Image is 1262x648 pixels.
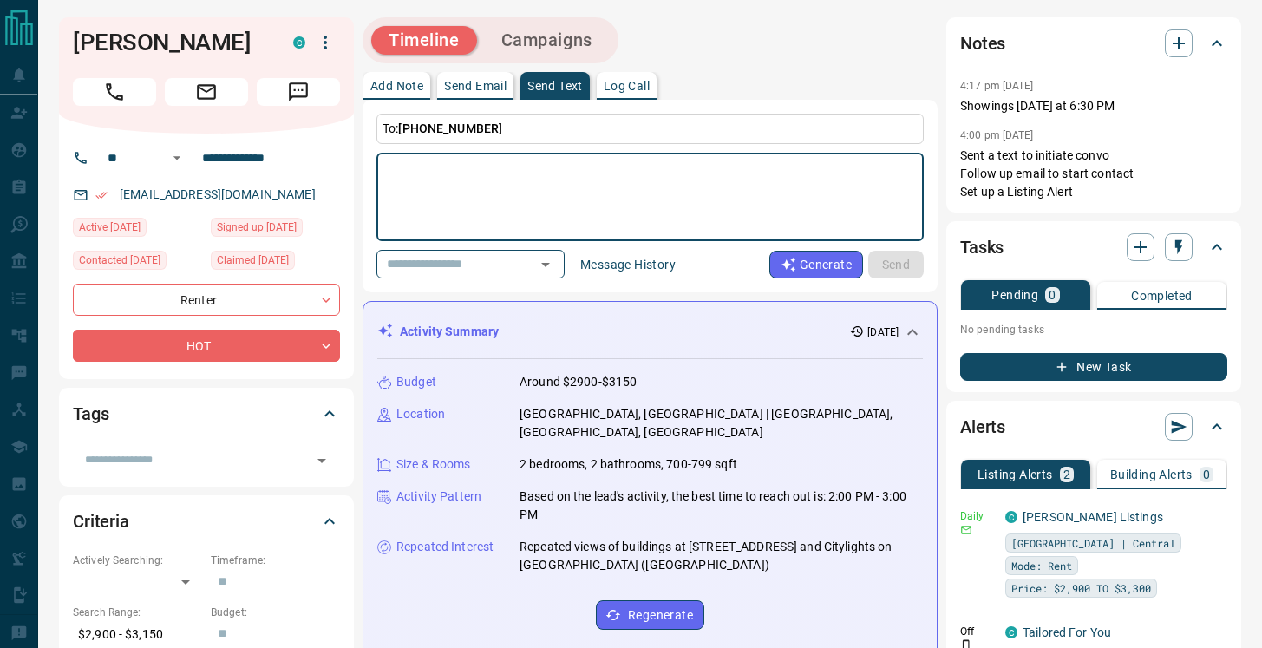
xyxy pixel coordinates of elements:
[604,80,650,92] p: Log Call
[73,284,340,316] div: Renter
[978,468,1053,481] p: Listing Alerts
[570,251,686,278] button: Message History
[211,251,340,275] div: Sun Sep 07 2025
[1005,626,1017,638] div: condos.ca
[867,324,899,340] p: [DATE]
[960,317,1227,343] p: No pending tasks
[396,455,471,474] p: Size & Rooms
[217,252,289,269] span: Claimed [DATE]
[211,605,340,620] p: Budget:
[73,400,108,428] h2: Tags
[73,501,340,542] div: Criteria
[960,624,995,639] p: Off
[73,218,202,242] div: Sun Sep 07 2025
[79,252,160,269] span: Contacted [DATE]
[79,219,141,236] span: Active [DATE]
[73,330,340,362] div: HOT
[960,524,972,536] svg: Email
[73,553,202,568] p: Actively Searching:
[293,36,305,49] div: condos.ca
[960,226,1227,268] div: Tasks
[1110,468,1193,481] p: Building Alerts
[73,29,267,56] h1: [PERSON_NAME]
[960,353,1227,381] button: New Task
[165,78,248,106] span: Email
[444,80,507,92] p: Send Email
[960,233,1004,261] h2: Tasks
[73,78,156,106] span: Call
[400,323,499,341] p: Activity Summary
[960,413,1005,441] h2: Alerts
[396,373,436,391] p: Budget
[73,605,202,620] p: Search Range:
[1011,534,1175,552] span: [GEOGRAPHIC_DATA] | Central
[396,538,494,556] p: Repeated Interest
[991,289,1038,301] p: Pending
[520,373,637,391] p: Around $2900-$3150
[398,121,502,135] span: [PHONE_NUMBER]
[211,553,340,568] p: Timeframe:
[1011,557,1072,574] span: Mode: Rent
[960,147,1227,201] p: Sent a text to initiate convo Follow up email to start contact Set up a Listing Alert
[1011,579,1151,597] span: Price: $2,900 TO $3,300
[1049,289,1056,301] p: 0
[484,26,610,55] button: Campaigns
[73,507,129,535] h2: Criteria
[73,251,202,275] div: Mon Sep 08 2025
[73,393,340,435] div: Tags
[960,97,1227,115] p: Showings [DATE] at 6:30 PM
[377,316,923,348] div: Activity Summary[DATE]
[1203,468,1210,481] p: 0
[376,114,924,144] p: To:
[396,488,481,506] p: Activity Pattern
[520,488,923,524] p: Based on the lead's activity, the best time to reach out is: 2:00 PM - 3:00 PM
[1023,510,1163,524] a: [PERSON_NAME] Listings
[1063,468,1070,481] p: 2
[960,129,1034,141] p: 4:00 pm [DATE]
[520,405,923,442] p: [GEOGRAPHIC_DATA], [GEOGRAPHIC_DATA] | [GEOGRAPHIC_DATA], [GEOGRAPHIC_DATA], [GEOGRAPHIC_DATA]
[167,147,187,168] button: Open
[520,538,923,574] p: Repeated views of buildings at [STREET_ADDRESS] and Citylights on [GEOGRAPHIC_DATA] ([GEOGRAPHIC_...
[95,189,108,201] svg: Email Verified
[520,455,737,474] p: 2 bedrooms, 2 bathrooms, 700-799 sqft
[1131,290,1193,302] p: Completed
[1005,511,1017,523] div: condos.ca
[960,406,1227,448] div: Alerts
[370,80,423,92] p: Add Note
[960,508,995,524] p: Daily
[1023,625,1111,639] a: Tailored For You
[533,252,558,277] button: Open
[769,251,863,278] button: Generate
[960,80,1034,92] p: 4:17 pm [DATE]
[960,23,1227,64] div: Notes
[211,218,340,242] div: Sun Sep 07 2025
[371,26,477,55] button: Timeline
[217,219,297,236] span: Signed up [DATE]
[257,78,340,106] span: Message
[120,187,316,201] a: [EMAIL_ADDRESS][DOMAIN_NAME]
[310,448,334,473] button: Open
[527,80,583,92] p: Send Text
[960,29,1005,57] h2: Notes
[596,600,704,630] button: Regenerate
[396,405,445,423] p: Location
